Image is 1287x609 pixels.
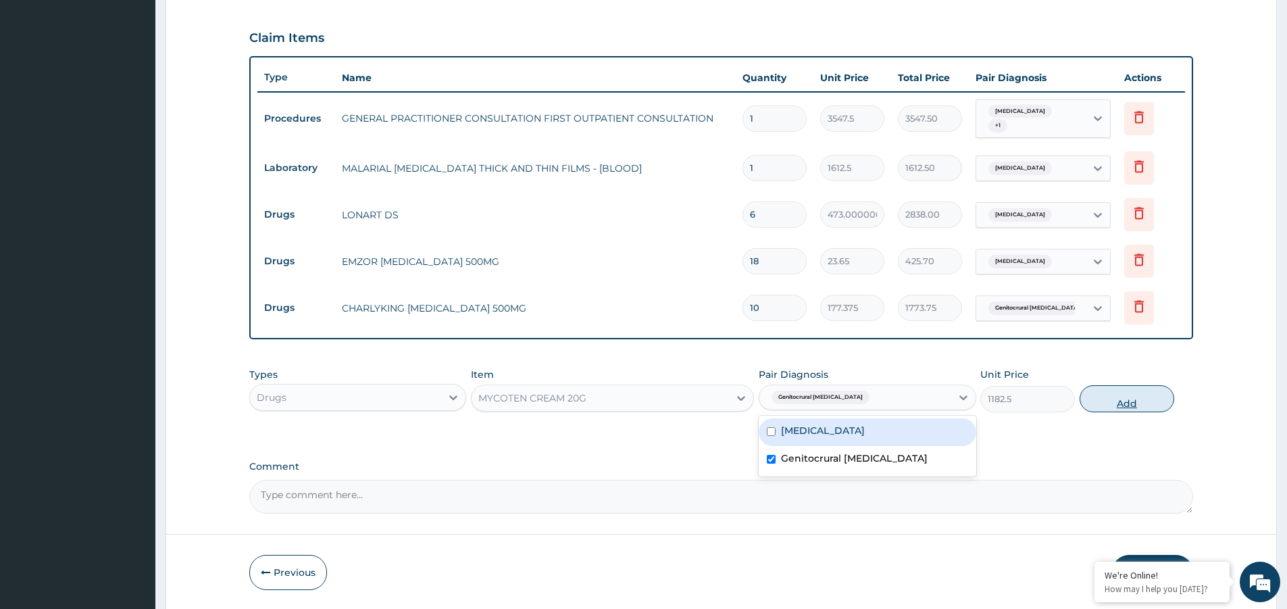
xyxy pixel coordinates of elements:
[891,64,969,91] th: Total Price
[1105,583,1219,595] p: How may I help you today?
[335,155,736,182] td: MALARIAL [MEDICAL_DATA] THICK AND THIN FILMS - [BLOOD]
[759,368,828,381] label: Pair Diagnosis
[335,105,736,132] td: GENERAL PRACTITIONER CONSULTATION FIRST OUTPATIENT CONSULTATION
[70,76,227,93] div: Chat with us now
[257,295,335,320] td: Drugs
[78,170,186,307] span: We're online!
[25,68,55,101] img: d_794563401_company_1708531726252_794563401
[222,7,254,39] div: Minimize live chat window
[980,368,1029,381] label: Unit Price
[335,201,736,228] td: LONART DS
[781,424,865,437] label: [MEDICAL_DATA]
[257,106,335,131] td: Procedures
[988,255,1052,268] span: [MEDICAL_DATA]
[781,452,928,465] label: Genitocrural [MEDICAL_DATA]
[335,295,736,322] td: CHARLYKING [MEDICAL_DATA] 500MG
[257,155,335,180] td: Laboratory
[736,64,813,91] th: Quantity
[335,248,736,275] td: EMZOR [MEDICAL_DATA] 500MG
[988,301,1086,315] span: Genitocrural [MEDICAL_DATA]
[1112,555,1193,590] button: Submit
[478,391,586,405] div: MYCOTEN CREAM 20G
[335,64,736,91] th: Name
[772,391,869,404] span: Genitocrural [MEDICAL_DATA]
[988,208,1052,222] span: [MEDICAL_DATA]
[257,65,335,90] th: Type
[988,162,1052,175] span: [MEDICAL_DATA]
[988,105,1052,118] span: [MEDICAL_DATA]
[257,202,335,227] td: Drugs
[969,64,1117,91] th: Pair Diagnosis
[1105,569,1219,581] div: We're Online!
[249,369,278,381] label: Types
[257,249,335,274] td: Drugs
[1080,385,1174,412] button: Add
[257,391,286,404] div: Drugs
[813,64,891,91] th: Unit Price
[249,31,324,46] h3: Claim Items
[249,461,1193,472] label: Comment
[7,369,257,416] textarea: Type your message and hit 'Enter'
[249,555,327,590] button: Previous
[1117,64,1185,91] th: Actions
[471,368,494,381] label: Item
[988,119,1007,132] span: + 1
